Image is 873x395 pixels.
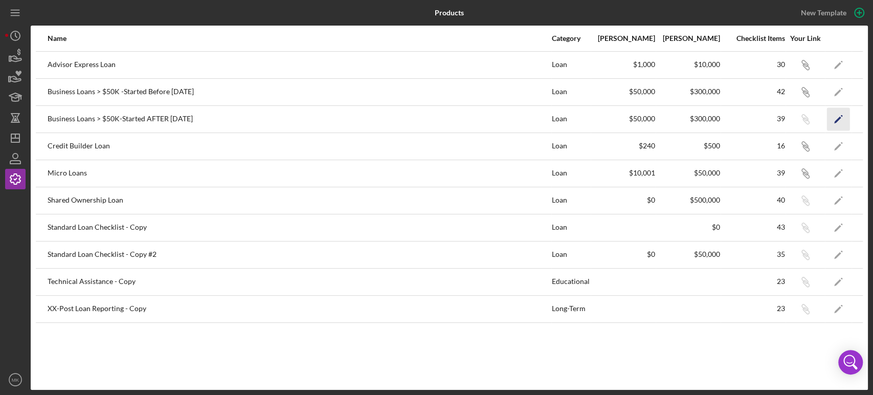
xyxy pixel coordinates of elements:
[721,304,785,313] div: 23
[48,34,551,42] div: Name
[721,87,785,96] div: 42
[48,242,551,268] div: Standard Loan Checklist - Copy #2
[552,52,590,78] div: Loan
[721,250,785,258] div: 35
[656,142,720,150] div: $500
[48,269,551,295] div: Technical Assistance - Copy
[721,142,785,150] div: 16
[552,134,590,159] div: Loan
[656,34,720,42] div: [PERSON_NAME]
[552,34,590,42] div: Category
[656,223,720,231] div: $0
[591,60,655,69] div: $1,000
[721,223,785,231] div: 43
[721,277,785,286] div: 23
[656,169,720,177] div: $50,000
[552,188,590,213] div: Loan
[552,296,590,322] div: Long-Term
[721,115,785,123] div: 39
[591,142,655,150] div: $240
[12,377,19,383] text: MK
[591,169,655,177] div: $10,001
[795,5,868,20] button: New Template
[656,87,720,96] div: $300,000
[48,161,551,186] div: Micro Loans
[656,115,720,123] div: $300,000
[48,134,551,159] div: Credit Builder Loan
[591,87,655,96] div: $50,000
[721,60,785,69] div: 30
[656,60,720,69] div: $10,000
[552,242,590,268] div: Loan
[838,350,863,375] div: Open Intercom Messenger
[48,215,551,240] div: Standard Loan Checklist - Copy
[656,250,720,258] div: $50,000
[552,269,590,295] div: Educational
[721,34,785,42] div: Checklist Items
[552,79,590,105] div: Loan
[656,196,720,204] div: $500,000
[721,169,785,177] div: 39
[48,188,551,213] div: Shared Ownership Loan
[48,79,551,105] div: Business Loans > $50K -Started Before [DATE]
[786,34,824,42] div: Your Link
[552,161,590,186] div: Loan
[5,369,26,390] button: MK
[552,106,590,132] div: Loan
[48,106,551,132] div: Business Loans > $50K-Started AFTER [DATE]
[435,9,464,17] b: Products
[591,250,655,258] div: $0
[591,196,655,204] div: $0
[721,196,785,204] div: 40
[48,296,551,322] div: XX-Post Loan Reporting - Copy
[552,215,590,240] div: Loan
[801,5,846,20] div: New Template
[591,115,655,123] div: $50,000
[48,52,551,78] div: Advisor Express Loan
[591,34,655,42] div: [PERSON_NAME]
